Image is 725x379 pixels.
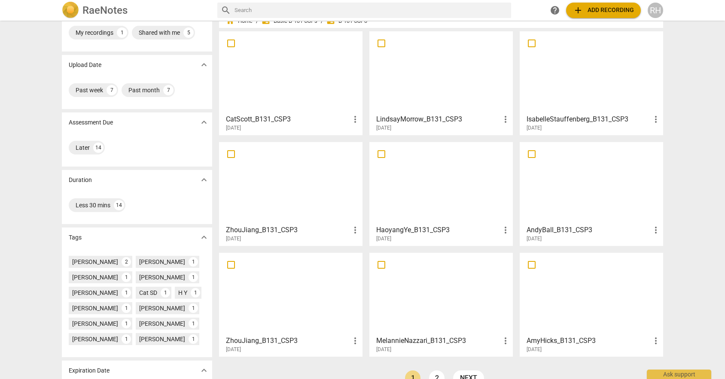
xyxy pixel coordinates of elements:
div: [PERSON_NAME] [72,258,118,266]
div: Less 30 mins [76,201,110,209]
span: expand_more [199,60,209,70]
span: [DATE] [226,235,241,243]
div: [PERSON_NAME] [72,319,118,328]
a: MelannieNazzari_B131_CSP3[DATE] [372,256,510,353]
span: more_vert [350,336,360,346]
span: [DATE] [376,346,391,353]
input: Search [235,3,508,17]
a: CatScott_B131_CSP3[DATE] [222,34,359,131]
p: Assessment Due [69,118,113,127]
div: [PERSON_NAME] [72,335,118,343]
div: 1 [122,303,131,313]
div: [PERSON_NAME] [139,319,185,328]
div: 1 [122,319,131,328]
div: Shared with me [139,28,180,37]
img: Logo [62,2,79,19]
button: Show more [198,364,210,377]
a: HaoyangYe_B131_CSP3[DATE] [372,145,510,242]
div: [PERSON_NAME] [139,258,185,266]
a: ZhouJiang_B131_CSP3[DATE] [222,145,359,242]
span: search [221,5,231,15]
span: more_vert [350,114,360,124]
div: 1 [189,303,198,313]
div: Past week [76,86,103,94]
div: 1 [189,257,198,267]
div: 1 [122,273,131,282]
span: Add recording [573,5,634,15]
a: AmyHicks_B131_CSP3[DATE] [523,256,660,353]
span: more_vert [500,225,511,235]
div: Past month [128,86,160,94]
span: add [573,5,583,15]
div: Cat SD [139,288,157,297]
p: Tags [69,233,82,242]
button: Show more [198,231,210,244]
p: Upload Date [69,61,101,70]
div: 14 [93,143,104,153]
div: 7 [163,85,174,95]
span: more_vert [500,336,511,346]
button: Show more [198,58,210,71]
button: Upload [566,3,641,18]
div: [PERSON_NAME] [72,288,118,297]
span: [DATE] [376,235,391,243]
div: 1 [189,319,198,328]
h3: HaoyangYe_B131_CSP3 [376,225,500,235]
a: ZhouJiang_B131_CSP3[DATE] [222,256,359,353]
a: LindsayMorrow_B131_CSP3[DATE] [372,34,510,131]
span: expand_more [199,365,209,376]
span: [DATE] [376,124,391,132]
a: AndyBall_B131_CSP3[DATE] [523,145,660,242]
button: RH [648,3,663,18]
div: Ask support [647,370,711,379]
p: Duration [69,176,92,185]
div: 1 [189,334,198,344]
div: [PERSON_NAME] [139,335,185,343]
div: 14 [114,200,124,210]
span: expand_more [199,175,209,185]
div: 5 [183,27,194,38]
div: [PERSON_NAME] [139,304,185,312]
div: [PERSON_NAME] [72,273,118,282]
span: expand_more [199,117,209,127]
div: 7 [107,85,117,95]
a: LogoRaeNotes [62,2,210,19]
h3: ZhouJiang_B131_CSP3 [226,336,350,346]
h3: CatScott_B131_CSP3 [226,114,350,124]
div: 1 [191,288,200,297]
div: H Y [178,288,187,297]
h3: ZhouJiang_B131_CSP3 [226,225,350,235]
div: 1 [122,334,131,344]
div: 1 [189,273,198,282]
div: Later [76,143,90,152]
span: more_vert [651,114,661,124]
span: help [550,5,560,15]
h3: IsabelleStauffenberg_B131_CSP3 [527,114,651,124]
button: Show more [198,116,210,129]
span: [DATE] [527,235,542,243]
h3: MelannieNazzari_B131_CSP3 [376,336,500,346]
span: [DATE] [527,346,542,353]
span: more_vert [500,114,511,124]
div: My recordings [76,28,113,37]
p: Expiration Date [69,366,110,375]
h2: RaeNotes [82,4,128,16]
a: Help [547,3,563,18]
a: IsabelleStauffenberg_B131_CSP3[DATE] [523,34,660,131]
span: [DATE] [527,124,542,132]
button: Show more [198,173,210,186]
span: expand_more [199,232,209,243]
div: 1 [122,288,131,297]
span: more_vert [350,225,360,235]
span: [DATE] [226,124,241,132]
h3: AmyHicks_B131_CSP3 [527,336,651,346]
h3: AndyBall_B131_CSP3 [527,225,651,235]
div: [PERSON_NAME] [72,304,118,312]
div: 1 [161,288,170,297]
div: [PERSON_NAME] [139,273,185,282]
div: 2 [122,257,131,267]
div: 1 [117,27,127,38]
span: more_vert [651,225,661,235]
span: more_vert [651,336,661,346]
